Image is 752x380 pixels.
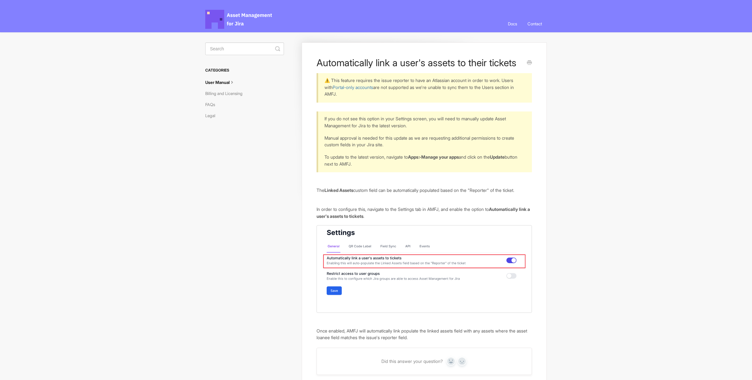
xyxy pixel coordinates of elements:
[324,135,524,148] p: Manual approval is needed for this update as we are requesting additional permissions to create c...
[317,225,532,313] img: file-MuL5PXWEOL.png
[205,77,240,87] a: User Manual
[205,88,247,98] a: Billing and Licensing
[421,154,459,160] b: Manage your apps
[324,77,524,98] p: ⚠️ This feature requires the issue reporter to have an Atlassian account in order to work. Users ...
[523,15,547,32] a: Contact
[324,154,524,167] p: To update to the latest version, navigate to > and click on the button next to AMFJ.
[317,187,532,194] p: The custom field can be automatically populated based on the "Reporter" of the ticket.
[408,154,418,160] b: Apps
[381,358,443,364] span: Did this answer your question?
[490,154,505,160] b: Update
[503,15,522,32] a: Docs
[324,187,353,193] b: Linked Assets
[317,57,522,68] h1: Automatically link a user's assets to their tickets
[527,60,532,66] a: Print this Article
[317,327,532,341] p: Once enabled, AMFJ will automatically link populate the linked assets field with any assets where...
[205,42,284,55] input: Search
[205,111,220,121] a: Legal
[317,206,532,219] p: In order to configure this, navigate to the Settings tab in AMFJ, and enable the option to .
[324,115,524,129] p: If you do not see this option in your Settings screen, you will need to manually update Asset Man...
[205,65,284,76] h3: Categories
[205,99,220,110] a: FAQs
[333,85,373,90] a: Portal-only accounts
[205,10,273,29] span: Asset Management for Jira Docs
